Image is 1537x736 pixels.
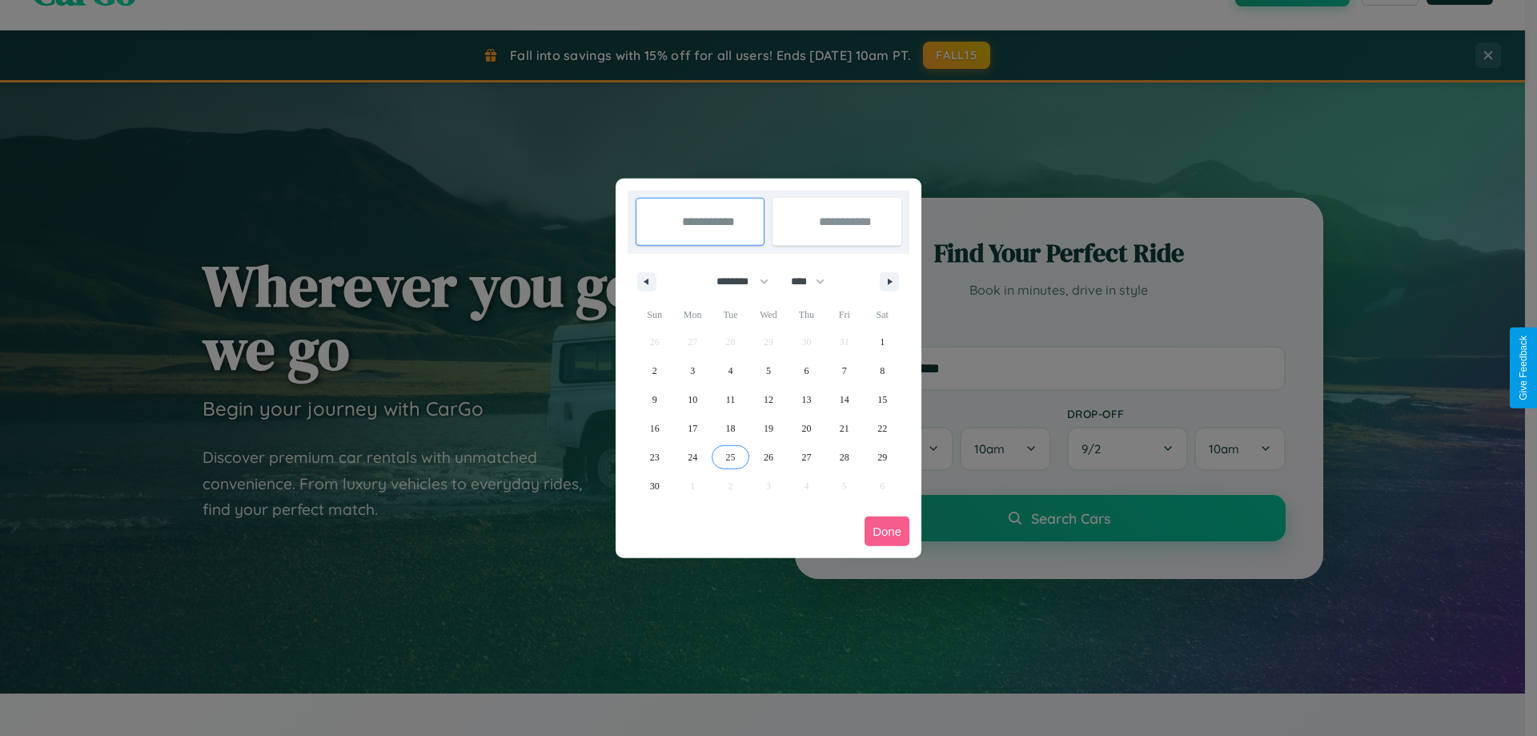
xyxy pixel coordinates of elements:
span: 4 [728,356,733,385]
span: 29 [877,443,887,472]
button: 22 [864,414,901,443]
span: 5 [766,356,771,385]
span: 10 [688,385,697,414]
button: 6 [788,356,825,385]
button: 16 [636,414,673,443]
button: 28 [825,443,863,472]
span: 30 [650,472,660,501]
button: 14 [825,385,863,414]
button: 15 [864,385,901,414]
button: 9 [636,385,673,414]
button: 29 [864,443,901,472]
span: 9 [652,385,657,414]
span: 8 [880,356,885,385]
span: 3 [690,356,695,385]
span: 28 [840,443,849,472]
span: Fri [825,302,863,328]
span: Sat [864,302,901,328]
span: 7 [842,356,847,385]
span: 16 [650,414,660,443]
button: 7 [825,356,863,385]
span: 25 [726,443,736,472]
span: 24 [688,443,697,472]
div: Give Feedback [1518,336,1529,400]
button: 2 [636,356,673,385]
span: 19 [764,414,773,443]
span: 11 [726,385,736,414]
span: 27 [801,443,811,472]
span: 20 [801,414,811,443]
button: 25 [712,443,749,472]
button: 3 [673,356,711,385]
span: Sun [636,302,673,328]
span: 17 [688,414,697,443]
span: 26 [764,443,773,472]
span: 15 [877,385,887,414]
button: 19 [749,414,787,443]
button: 10 [673,385,711,414]
button: 27 [788,443,825,472]
button: 13 [788,385,825,414]
button: 4 [712,356,749,385]
span: 12 [764,385,773,414]
button: 17 [673,414,711,443]
button: 11 [712,385,749,414]
button: 21 [825,414,863,443]
button: 26 [749,443,787,472]
button: 18 [712,414,749,443]
button: 30 [636,472,673,501]
button: 24 [673,443,711,472]
span: 1 [880,328,885,356]
span: Thu [788,302,825,328]
button: 23 [636,443,673,472]
span: 6 [804,356,809,385]
button: 12 [749,385,787,414]
span: 13 [801,385,811,414]
span: Tue [712,302,749,328]
span: 14 [840,385,849,414]
button: 8 [864,356,901,385]
span: 18 [726,414,736,443]
button: Done [865,517,909,546]
span: Wed [749,302,787,328]
span: 22 [877,414,887,443]
span: 2 [652,356,657,385]
button: 1 [864,328,901,356]
span: 23 [650,443,660,472]
button: 20 [788,414,825,443]
span: Mon [673,302,711,328]
button: 5 [749,356,787,385]
span: 21 [840,414,849,443]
